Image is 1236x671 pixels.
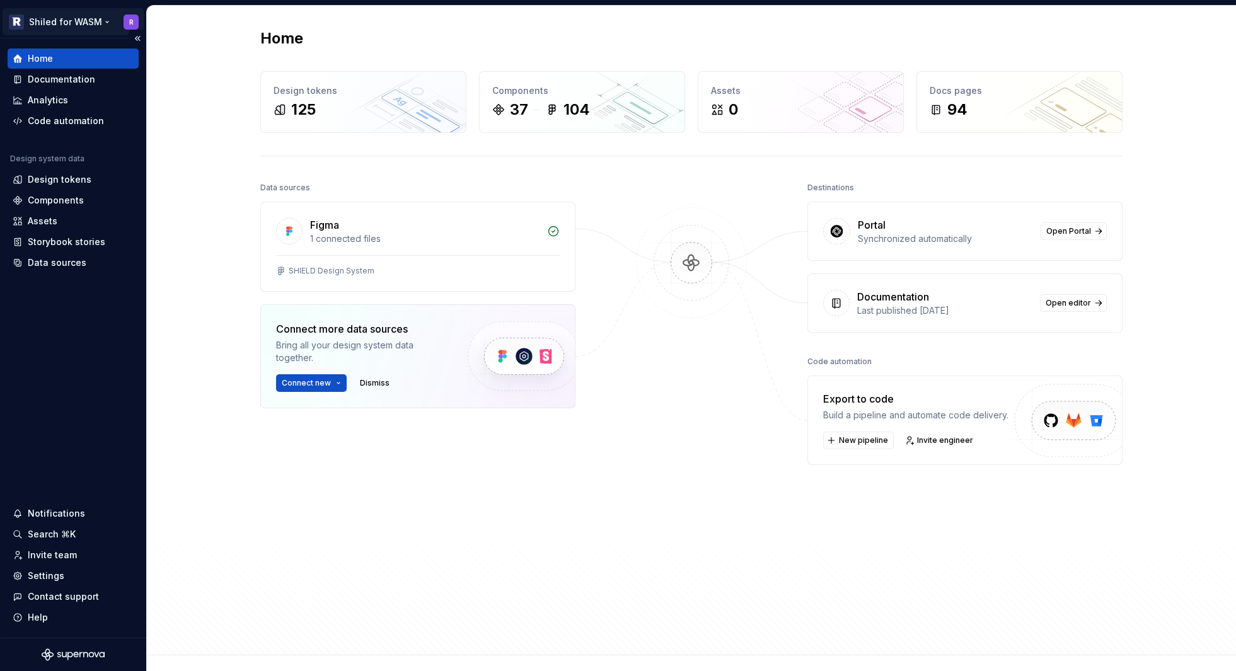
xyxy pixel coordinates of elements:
[1041,222,1107,240] a: Open Portal
[260,28,303,49] h2: Home
[8,566,139,586] a: Settings
[839,435,888,445] span: New pipeline
[8,69,139,89] a: Documentation
[8,524,139,544] button: Search ⌘K
[260,179,310,197] div: Data sources
[857,304,1032,317] div: Last published [DATE]
[858,217,886,232] div: Portal
[28,52,53,65] div: Home
[310,232,540,245] div: 1 connected files
[29,16,102,28] div: Shiled for WASM
[823,409,1008,422] div: Build a pipeline and automate code delivery.
[9,14,24,30] img: 5b96a3ba-bdbe-470d-a859-c795f8f9d209.png
[1046,226,1091,236] span: Open Portal
[858,232,1033,245] div: Synchronized automatically
[857,289,929,304] div: Documentation
[8,111,139,131] a: Code automation
[698,71,904,133] a: Assets0
[917,435,973,445] span: Invite engineer
[276,321,446,336] div: Connect more data sources
[28,236,105,248] div: Storybook stories
[8,190,139,210] a: Components
[8,503,139,524] button: Notifications
[807,353,872,370] div: Code automation
[563,100,590,120] div: 104
[807,179,854,197] div: Destinations
[8,607,139,628] button: Help
[354,374,395,392] button: Dismiss
[510,100,528,120] div: 37
[276,374,347,392] button: Connect new
[28,507,85,520] div: Notifications
[1040,294,1107,312] a: Open editor
[8,49,139,69] a: Home
[711,84,891,97] div: Assets
[42,648,105,661] svg: Supernova Logo
[28,528,76,541] div: Search ⌘K
[276,339,446,364] div: Bring all your design system data together.
[28,115,104,127] div: Code automation
[28,256,86,269] div: Data sources
[901,432,979,449] a: Invite engineer
[479,71,685,133] a: Components37104
[947,100,967,120] div: 94
[930,84,1109,97] div: Docs pages
[28,73,95,86] div: Documentation
[360,378,390,388] span: Dismiss
[8,253,139,273] a: Data sources
[28,549,77,561] div: Invite team
[3,8,144,35] button: Shiled for WASMR
[8,90,139,110] a: Analytics
[28,570,64,582] div: Settings
[289,266,374,276] div: SHIELD Design System
[28,215,57,227] div: Assets
[260,202,575,292] a: Figma1 connected filesSHIELD Design System
[8,211,139,231] a: Assets
[310,217,339,232] div: Figma
[129,30,146,47] button: Collapse sidebar
[28,173,91,186] div: Design tokens
[1046,298,1091,308] span: Open editor
[274,84,453,97] div: Design tokens
[282,378,331,388] span: Connect new
[729,100,738,120] div: 0
[28,611,48,624] div: Help
[823,432,894,449] button: New pipeline
[129,17,134,27] div: R
[492,84,672,97] div: Components
[823,391,1008,406] div: Export to code
[28,194,84,207] div: Components
[10,154,84,164] div: Design system data
[28,94,68,106] div: Analytics
[8,232,139,252] a: Storybook stories
[916,71,1123,133] a: Docs pages94
[8,545,139,565] a: Invite team
[28,590,99,603] div: Contact support
[260,71,466,133] a: Design tokens125
[8,169,139,190] a: Design tokens
[8,587,139,607] button: Contact support
[291,100,316,120] div: 125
